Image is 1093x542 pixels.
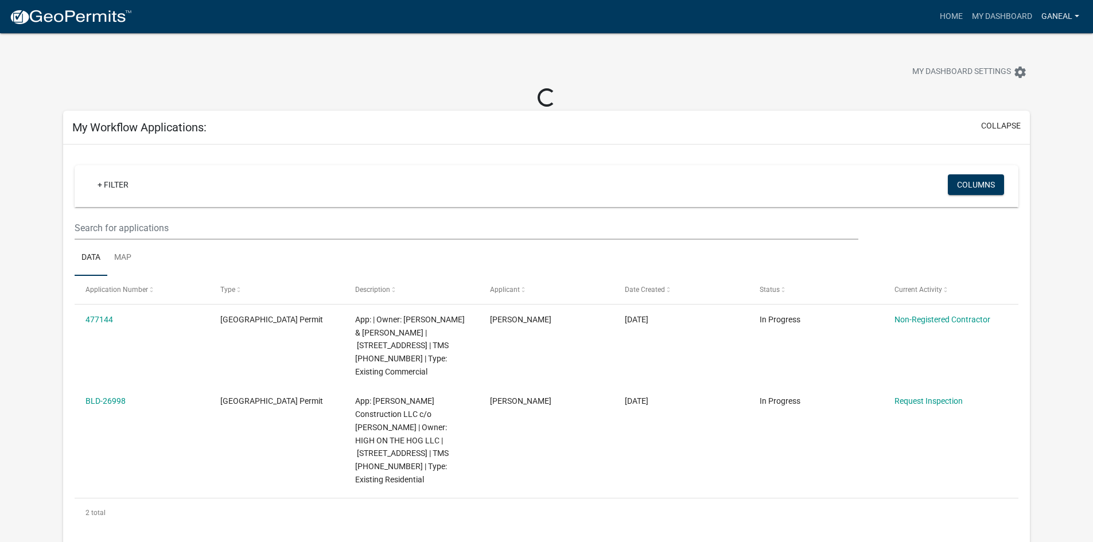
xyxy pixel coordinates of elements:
span: Gerald A Neal [490,315,551,324]
datatable-header-cell: Applicant [479,276,614,303]
datatable-header-cell: Date Created [614,276,749,303]
input: Search for applications [75,216,858,240]
button: My Dashboard Settingssettings [903,61,1036,83]
a: ganeal [1037,6,1084,28]
div: collapse [63,145,1030,539]
span: Gerald A Neal [490,396,551,405]
a: + Filter [88,174,138,195]
datatable-header-cell: Type [209,276,344,303]
a: My Dashboard [967,6,1037,28]
a: Request Inspection [894,396,963,405]
a: Data [75,240,107,276]
span: Application Number [85,286,148,294]
span: App: | Owner: GARVIN ROGER & LYDA LAVERNE | 9387 GRAYS HWY | TMS 060-00-01-019 | Type: Existing C... [355,315,465,376]
span: Type [220,286,235,294]
span: In Progress [760,315,800,324]
datatable-header-cell: Current Activity [883,276,1018,303]
span: Current Activity [894,286,942,294]
datatable-header-cell: Description [344,276,479,303]
span: App: Neal's Construction LLC c/o Gerald A. Neal | Owner: HIGH ON THE HOG LLC | 3051 ALLIGATOR ALL... [355,396,449,484]
button: Columns [948,174,1004,195]
span: Status [760,286,780,294]
a: Map [107,240,138,276]
a: Non-Registered Contractor [894,315,990,324]
span: 08/25/2023 [625,396,648,405]
span: Date Created [625,286,665,294]
datatable-header-cell: Application Number [75,276,209,303]
datatable-header-cell: Status [748,276,883,303]
span: 09/11/2025 [625,315,648,324]
span: Jasper County Building Permit [220,315,323,324]
i: settings [1013,65,1027,79]
span: Description [355,286,390,294]
span: Jasper County Building Permit [220,396,323,405]
span: In Progress [760,396,800,405]
h5: My Workflow Applications: [72,120,207,134]
button: collapse [981,120,1021,132]
a: Home [935,6,967,28]
a: BLD-26998 [85,396,126,405]
a: 477144 [85,315,113,324]
span: My Dashboard Settings [912,65,1011,79]
span: Applicant [490,286,520,294]
div: 2 total [75,498,1018,527]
